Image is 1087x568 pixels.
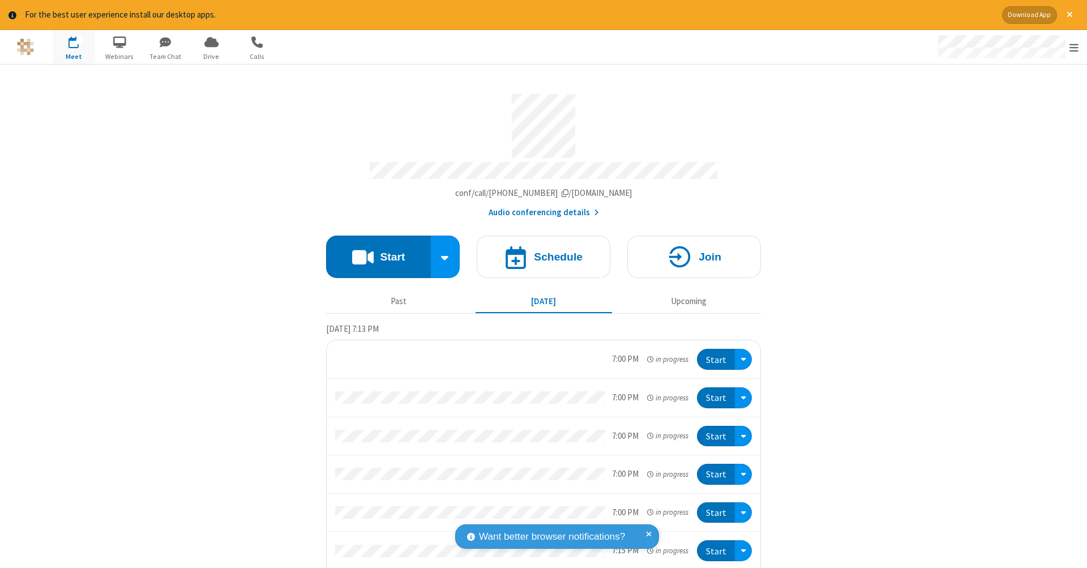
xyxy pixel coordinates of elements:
[1059,539,1079,560] iframe: Chat
[627,236,761,278] button: Join
[647,469,688,480] em: in progress
[144,52,187,62] span: Team Chat
[699,251,721,262] h4: Join
[647,507,688,518] em: in progress
[735,540,752,561] div: Open menu
[331,291,467,313] button: Past
[477,236,610,278] button: Schedule
[4,30,46,64] button: Logo
[99,52,141,62] span: Webinars
[697,502,735,523] button: Start
[697,464,735,485] button: Start
[476,291,612,313] button: [DATE]
[326,236,431,278] button: Start
[612,353,639,366] div: 7:00 PM
[76,36,84,45] div: 9
[455,187,632,198] span: Copy my meeting room link
[735,426,752,447] div: Open menu
[647,354,688,365] em: in progress
[612,391,639,404] div: 7:00 PM
[190,52,233,62] span: Drive
[735,464,752,485] div: Open menu
[927,30,1087,64] div: Open menu
[1061,6,1079,24] button: Close alert
[380,251,405,262] h4: Start
[647,392,688,403] em: in progress
[236,52,279,62] span: Calls
[697,387,735,408] button: Start
[326,323,379,334] span: [DATE] 7:13 PM
[25,8,994,22] div: For the best user experience install our desktop apps.
[735,349,752,370] div: Open menu
[479,529,625,544] span: Want better browser notifications?
[326,86,761,219] section: Account details
[17,39,34,55] img: QA Selenium DO NOT DELETE OR CHANGE
[620,291,757,313] button: Upcoming
[612,430,639,443] div: 7:00 PM
[697,426,735,447] button: Start
[431,236,460,278] div: Start conference options
[697,349,735,370] button: Start
[612,506,639,519] div: 7:00 PM
[455,187,632,200] button: Copy my meeting room linkCopy my meeting room link
[735,387,752,408] div: Open menu
[534,251,583,262] h4: Schedule
[612,468,639,481] div: 7:00 PM
[735,502,752,523] div: Open menu
[53,52,95,62] span: Meet
[489,206,599,219] button: Audio conferencing details
[1002,6,1057,24] button: Download App
[647,430,688,441] em: in progress
[697,540,735,561] button: Start
[647,545,688,556] em: in progress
